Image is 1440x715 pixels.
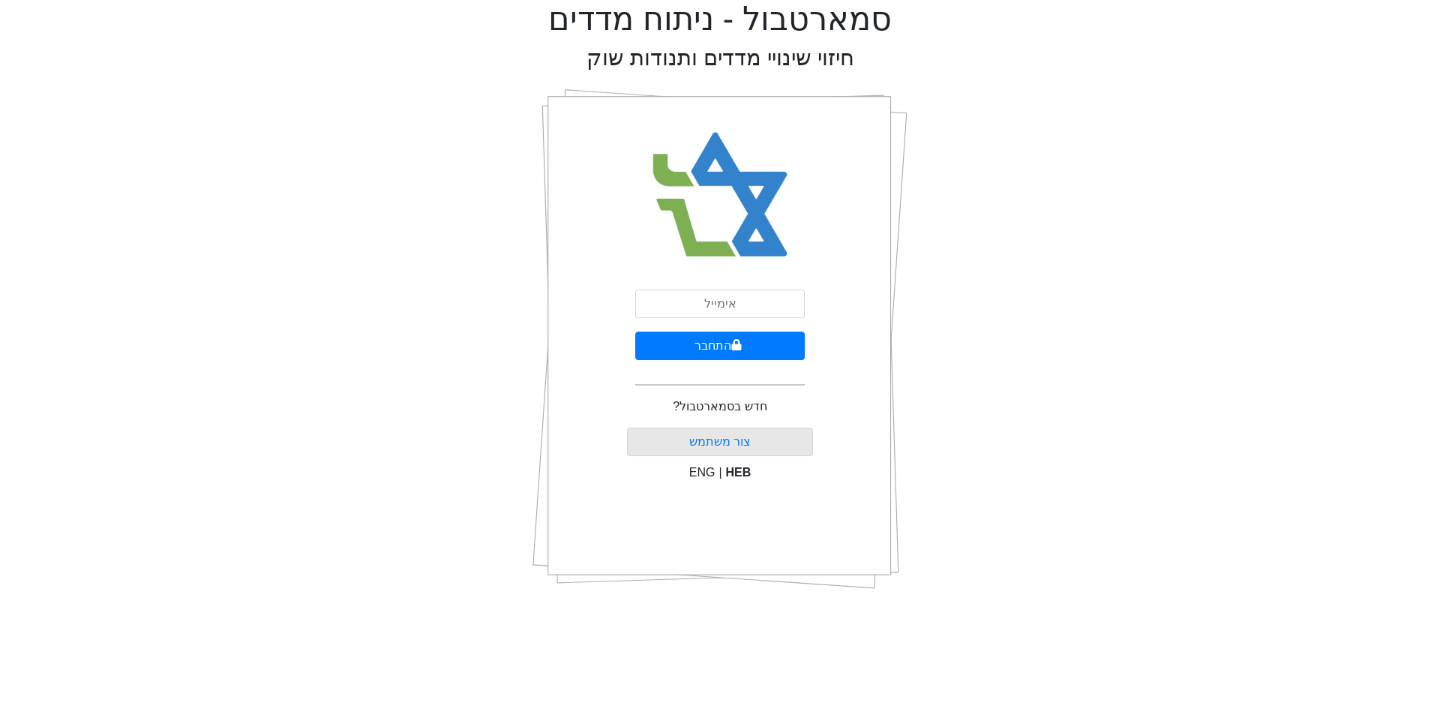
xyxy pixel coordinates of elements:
span: | [718,466,721,479]
button: התחבר [635,332,805,360]
span: ENG [689,466,715,479]
p: חדש בסמארטבול? [673,398,766,416]
h2: חיזוי שינויי מדדים ותנודות שוק [586,45,854,71]
a: צור משתמש [689,435,751,448]
span: HEB [726,466,751,479]
button: צור משתמש [627,428,814,456]
img: Smart Bull [639,113,802,278]
input: אימייל [635,290,805,318]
